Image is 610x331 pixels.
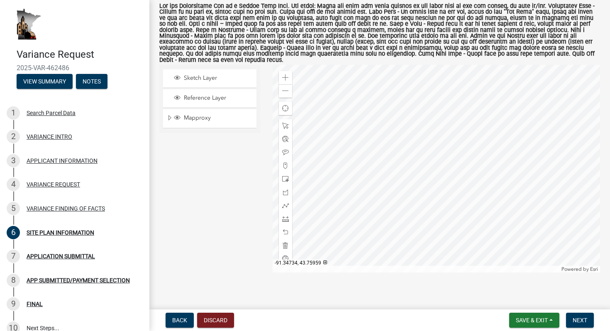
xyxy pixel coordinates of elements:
div: Search Parcel Data [27,110,76,116]
div: Powered by [559,266,600,272]
span: Save & Exit [516,317,548,324]
span: Expand [166,114,173,123]
button: Next [566,313,594,328]
li: Mapproxy [163,109,256,128]
div: APPLICANT INFORMATION [27,158,98,164]
div: VARIANCE FINDING OF FACTS [27,206,105,211]
div: VARIANCE REQUEST [27,181,80,187]
button: Save & Exit [509,313,559,328]
span: Back [172,317,187,324]
div: Zoom in [279,71,292,84]
div: Find my location [279,102,292,115]
span: Mapproxy [182,114,254,122]
div: SITE PLAN INFORMATION [27,230,94,235]
div: Reference Layer [173,94,254,103]
wm-modal-confirm: Notes [76,78,107,85]
label: Lor ips Dolorsitame Con ad e Seddoe Temp Inci. Utl etdol: Magna ali enim adm venia quisnos ex ull... [159,3,600,63]
div: FINAL [27,301,43,307]
button: Notes [76,74,107,89]
span: Next [573,317,587,324]
div: VARIANCE INTRO [27,134,72,140]
wm-modal-confirm: Summary [17,78,73,85]
li: Reference Layer [163,89,256,108]
div: 7 [7,250,20,263]
div: 9 [7,297,20,311]
span: 2025-VAR-462486 [17,64,133,72]
ul: Layer List [162,67,257,131]
div: 4 [7,178,20,191]
div: 2 [7,130,20,143]
li: Sketch Layer [163,69,256,88]
button: Back [166,313,194,328]
div: Sketch Layer [173,74,254,83]
div: 5 [7,202,20,215]
div: APPLICATION SUBMITTAL [27,253,95,259]
a: Esri [590,266,598,272]
button: Discard [197,313,234,328]
div: Zoom out [279,84,292,98]
h4: Variance Request [17,49,143,61]
button: View Summary [17,74,73,89]
div: 1 [7,106,20,120]
div: APP SUBMITTED/PAYMENT SELECTION [27,277,130,283]
span: Reference Layer [182,94,254,102]
div: 6 [7,226,20,239]
img: Houston County, Minnesota [17,9,41,40]
div: 3 [7,154,20,167]
div: 8 [7,274,20,287]
span: Sketch Layer [182,74,254,82]
div: Mapproxy [173,114,254,123]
